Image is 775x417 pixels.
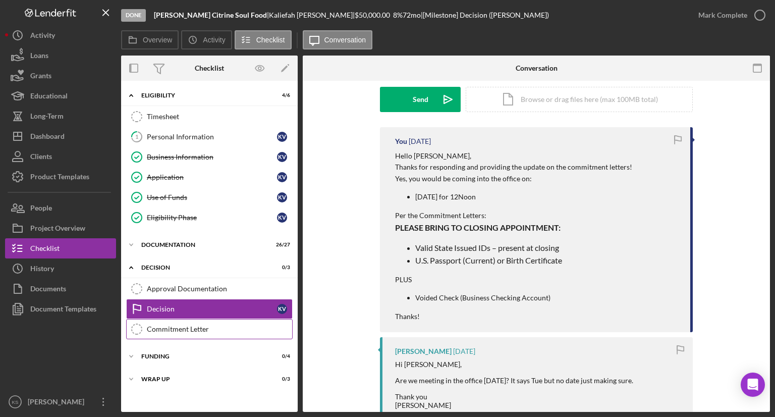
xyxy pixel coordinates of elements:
[147,193,277,201] div: Use of Funds
[143,36,172,44] label: Overview
[395,360,635,409] div: Hi [PERSON_NAME], Are we meeting in the office [DATE]? It says Tue but no date just making sure. ...
[154,11,269,19] div: |
[30,299,96,322] div: Document Templates
[12,399,19,405] text: KS
[5,66,116,86] button: Grants
[393,11,403,19] div: 8 %
[181,30,232,49] button: Activity
[5,25,116,45] button: Activity
[147,305,277,313] div: Decision
[147,153,277,161] div: Business Information
[355,11,393,19] div: $50,000.00
[272,376,290,382] div: 0 / 3
[272,242,290,248] div: 26 / 27
[269,11,355,19] div: Kaliefah [PERSON_NAME] |
[5,167,116,187] a: Product Templates
[30,66,51,88] div: Grants
[395,137,407,145] div: You
[121,9,146,22] div: Done
[135,133,138,140] tspan: 1
[154,11,267,19] b: [PERSON_NAME] Citrine Soul Food
[121,30,179,49] button: Overview
[141,92,265,98] div: Eligibility
[5,126,116,146] button: Dashboard
[409,137,431,145] time: 2025-08-04 18:28
[277,132,287,142] div: K V
[395,311,632,322] p: Thanks!
[126,107,293,127] a: Timesheet
[403,11,421,19] div: 72 mo
[277,304,287,314] div: K V
[277,213,287,223] div: K V
[395,150,632,162] p: Hello [PERSON_NAME],
[126,207,293,228] a: Eligibility PhaseKV
[415,243,559,252] span: Valid State Issued IDs – present at closing
[415,255,562,265] span: U.S. Passport (Current) or Birth Certificate
[235,30,292,49] button: Checklist
[147,214,277,222] div: Eligibility Phase
[30,86,68,109] div: Educational
[5,45,116,66] button: Loans
[126,319,293,339] a: Commitment Letter
[415,292,632,303] p: Voided Check (Business Checking Account)
[688,5,770,25] button: Mark Complete
[277,172,287,182] div: K V
[126,127,293,147] a: 1Personal InformationKV
[141,376,265,382] div: Wrap up
[30,238,60,261] div: Checklist
[126,299,293,319] a: DecisionKV
[126,187,293,207] a: Use of FundsKV
[256,36,285,44] label: Checklist
[395,223,561,232] span: PLEASE BRING TO CLOSING APPOINTMENT:
[421,11,549,19] div: | [Milestone] Decision ([PERSON_NAME])
[395,347,452,355] div: [PERSON_NAME]
[30,198,52,221] div: People
[380,87,461,112] button: Send
[141,242,265,248] div: Documentation
[395,274,632,285] p: PLUS
[141,265,265,271] div: Decision
[5,86,116,106] button: Educational
[395,162,632,173] p: Thanks for responding and providing the update on the commitment letters!
[141,353,265,359] div: Funding
[147,133,277,141] div: Personal Information
[415,191,632,202] p: [DATE] for 12Noon
[147,113,292,121] div: Timesheet
[5,106,116,126] button: Long-Term
[30,45,48,68] div: Loans
[126,279,293,299] a: Approval Documentation
[272,353,290,359] div: 0 / 4
[741,373,765,397] div: Open Intercom Messenger
[30,218,85,241] div: Project Overview
[147,325,292,333] div: Commitment Letter
[277,152,287,162] div: K V
[303,30,373,49] button: Conversation
[203,36,225,44] label: Activity
[126,147,293,167] a: Business InformationKV
[30,25,55,48] div: Activity
[30,167,89,189] div: Product Templates
[5,299,116,319] button: Document Templates
[25,392,91,414] div: [PERSON_NAME]
[272,265,290,271] div: 0 / 3
[5,198,116,218] button: People
[5,258,116,279] button: History
[147,285,292,293] div: Approval Documentation
[5,218,116,238] button: Project Overview
[395,173,632,184] p: Yes, you would be coming into the office on:
[5,146,116,167] button: Clients
[324,36,366,44] label: Conversation
[5,279,116,299] button: Documents
[5,238,116,258] button: Checklist
[516,64,558,72] div: Conversation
